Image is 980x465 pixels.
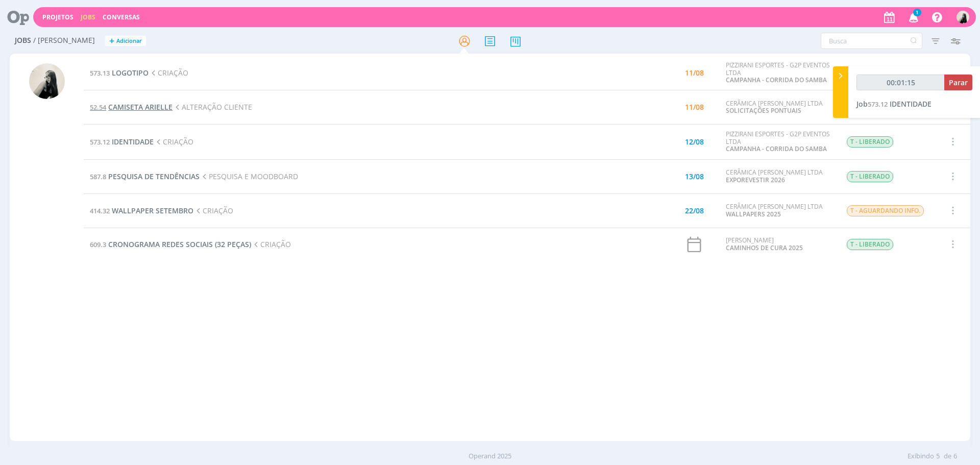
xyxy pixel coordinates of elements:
span: CRIAÇÃO [193,206,233,215]
span: 414.32 [90,206,110,215]
a: EXPOREVESTIR 2026 [726,176,785,184]
div: PIZZIRANI ESPORTES - G2P EVENTOS LTDA [726,131,831,153]
span: PESQUISA DE TENDÊNCIAS [108,172,200,181]
span: T - LIBERADO [847,239,893,250]
span: 6 [953,451,957,461]
span: IDENTIDADE [112,137,154,146]
span: CRIAÇÃO [154,137,193,146]
a: 587.8PESQUISA DE TENDÊNCIAS [90,172,200,181]
span: T - LIBERADO [847,171,893,182]
span: IDENTIDADE [890,99,932,109]
button: Jobs [78,13,99,21]
a: 52.54CAMISETA ARIELLE [90,102,173,112]
a: CAMPANHA - CORRIDA DO SAMBA [726,76,827,84]
span: 573.13 [90,68,110,78]
a: Projetos [42,13,73,21]
div: 11/08 [685,69,704,77]
div: CERÂMICA [PERSON_NAME] LTDA [726,203,831,218]
div: 12/08 [685,138,704,145]
div: 13/08 [685,173,704,180]
a: WALLPAPERS 2025 [726,210,781,218]
span: ALTERAÇÃO CLIENTE [173,102,252,112]
a: CAMPANHA - CORRIDA DO SAMBA [726,144,827,153]
div: CERÂMICA [PERSON_NAME] LTDA [726,169,831,184]
span: Adicionar [116,38,142,44]
span: PESQUISA E MOODBOARD [200,172,298,181]
span: 609.3 [90,240,106,249]
button: R [956,8,970,26]
button: Conversas [100,13,143,21]
span: / [PERSON_NAME] [33,36,95,45]
span: 587.8 [90,172,106,181]
img: R [29,63,65,99]
span: LOGOTIPO [112,68,149,78]
div: 11/08 [685,104,704,111]
span: 573.12 [90,137,110,146]
span: Jobs [15,36,31,45]
div: 22/08 [685,207,704,214]
span: CRIAÇÃO [251,239,291,249]
a: 573.12IDENTIDADE [90,137,154,146]
a: 414.32WALLPAPER SETEMBRO [90,206,193,215]
span: Parar [949,78,968,87]
span: + [109,36,114,46]
span: 1 [913,9,921,16]
div: [PERSON_NAME] [726,237,831,252]
span: CAMISETA ARIELLE [108,102,173,112]
a: SOLICITAÇÕES PONTUAIS [726,106,801,115]
span: T - LIBERADO [847,136,893,148]
span: WALLPAPER SETEMBRO [112,206,193,215]
a: Conversas [103,13,140,21]
a: CAMINHOS DE CURA 2025 [726,243,803,252]
span: 5 [936,451,940,461]
button: 1 [902,8,923,27]
div: PIZZIRANI ESPORTES - G2P EVENTOS LTDA [726,62,831,84]
button: Parar [944,75,972,90]
span: Exibindo [908,451,934,461]
input: Busca [821,33,922,49]
button: +Adicionar [105,36,146,46]
span: CRONOGRAMA REDES SOCIAIS (32 PEÇAS) [108,239,251,249]
div: CERÂMICA [PERSON_NAME] LTDA [726,100,831,115]
a: Jobs [81,13,95,21]
span: 52.54 [90,103,106,112]
button: Projetos [39,13,77,21]
a: 573.13LOGOTIPO [90,68,149,78]
a: 609.3CRONOGRAMA REDES SOCIAIS (32 PEÇAS) [90,239,251,249]
span: T - AGUARDANDO INFO. [847,205,924,216]
span: 573.12 [868,100,888,109]
span: CRIAÇÃO [149,68,188,78]
a: Job573.12IDENTIDADE [856,99,932,109]
img: R [957,11,969,23]
span: de [944,451,951,461]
